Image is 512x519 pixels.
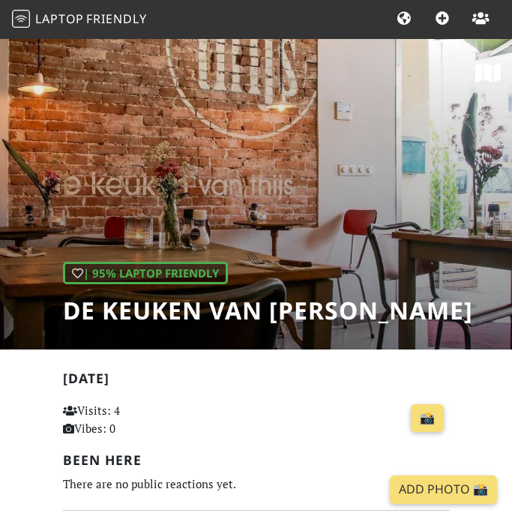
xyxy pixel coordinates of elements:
a: Add Photo 📸 [390,475,497,504]
div: | 95% Laptop Friendly [63,262,228,284]
p: Visits: 4 Vibes: 0 [63,401,180,437]
h2: [DATE] [63,370,450,392]
a: LaptopFriendly LaptopFriendly [12,7,147,33]
span: Laptop [35,10,84,27]
span: Friendly [86,10,146,27]
h2: Been here [63,452,450,468]
img: LaptopFriendly [12,10,30,28]
h1: De keuken van [PERSON_NAME] [63,296,473,325]
div: There are no public reactions yet. [63,474,450,494]
a: 📸 [411,404,444,433]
